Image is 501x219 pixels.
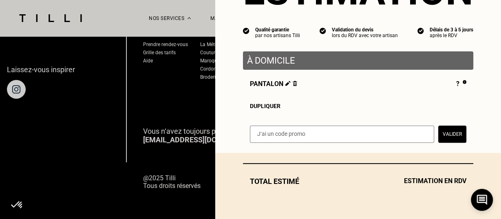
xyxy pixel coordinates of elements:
img: icon list info [417,27,424,34]
input: J‘ai un code promo [250,126,434,143]
p: À domicile [247,55,469,66]
img: icon list info [320,27,326,34]
div: par nos artisans Tilli [255,33,300,38]
div: lors du RDV avec votre artisan [332,33,398,38]
img: Supprimer [293,81,297,86]
div: Délais de 3 à 5 jours [430,27,473,33]
span: Pantalon [250,80,297,89]
div: Validation du devis [332,27,398,33]
span: Estimation en RDV [404,177,466,186]
img: Pourquoi le prix est indéfini ? [463,80,466,84]
img: Éditer [285,81,291,86]
div: après le RDV [430,33,473,38]
img: icon list info [243,27,249,34]
div: Total estimé [243,177,473,186]
div: Qualité garantie [255,27,300,33]
button: Valider [438,126,466,143]
div: Dupliquer [250,103,466,109]
div: ? [456,80,466,89]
